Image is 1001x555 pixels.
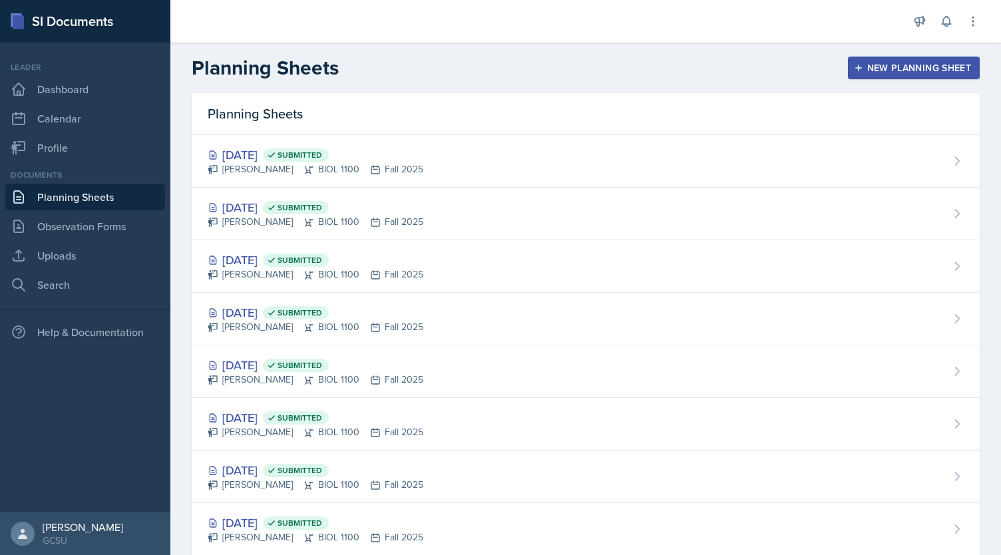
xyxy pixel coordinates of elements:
[192,56,339,80] h2: Planning Sheets
[278,202,322,213] span: Submitted
[208,478,423,492] div: [PERSON_NAME] BIOL 1100 Fall 2025
[208,162,423,176] div: [PERSON_NAME] BIOL 1100 Fall 2025
[192,135,980,188] a: [DATE] Submitted [PERSON_NAME]BIOL 1100Fall 2025
[43,520,123,534] div: [PERSON_NAME]
[5,242,165,269] a: Uploads
[5,134,165,161] a: Profile
[278,465,322,476] span: Submitted
[5,184,165,210] a: Planning Sheets
[5,169,165,181] div: Documents
[208,409,423,427] div: [DATE]
[192,345,980,398] a: [DATE] Submitted [PERSON_NAME]BIOL 1100Fall 2025
[192,451,980,503] a: [DATE] Submitted [PERSON_NAME]BIOL 1100Fall 2025
[5,76,165,102] a: Dashboard
[278,255,322,266] span: Submitted
[5,105,165,132] a: Calendar
[848,57,980,79] button: New Planning Sheet
[208,425,423,439] div: [PERSON_NAME] BIOL 1100 Fall 2025
[208,198,423,216] div: [DATE]
[208,303,423,321] div: [DATE]
[208,268,423,281] div: [PERSON_NAME] BIOL 1100 Fall 2025
[208,373,423,387] div: [PERSON_NAME] BIOL 1100 Fall 2025
[5,213,165,240] a: Observation Forms
[5,272,165,298] a: Search
[208,530,423,544] div: [PERSON_NAME] BIOL 1100 Fall 2025
[208,215,423,229] div: [PERSON_NAME] BIOL 1100 Fall 2025
[192,93,980,135] div: Planning Sheets
[208,320,423,334] div: [PERSON_NAME] BIOL 1100 Fall 2025
[208,251,423,269] div: [DATE]
[192,293,980,345] a: [DATE] Submitted [PERSON_NAME]BIOL 1100Fall 2025
[5,319,165,345] div: Help & Documentation
[208,514,423,532] div: [DATE]
[208,461,423,479] div: [DATE]
[192,240,980,293] a: [DATE] Submitted [PERSON_NAME]BIOL 1100Fall 2025
[208,146,423,164] div: [DATE]
[278,307,322,318] span: Submitted
[192,398,980,451] a: [DATE] Submitted [PERSON_NAME]BIOL 1100Fall 2025
[208,356,423,374] div: [DATE]
[43,534,123,547] div: GCSU
[278,413,322,423] span: Submitted
[192,188,980,240] a: [DATE] Submitted [PERSON_NAME]BIOL 1100Fall 2025
[5,61,165,73] div: Leader
[278,518,322,528] span: Submitted
[857,63,971,73] div: New Planning Sheet
[278,360,322,371] span: Submitted
[278,150,322,160] span: Submitted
